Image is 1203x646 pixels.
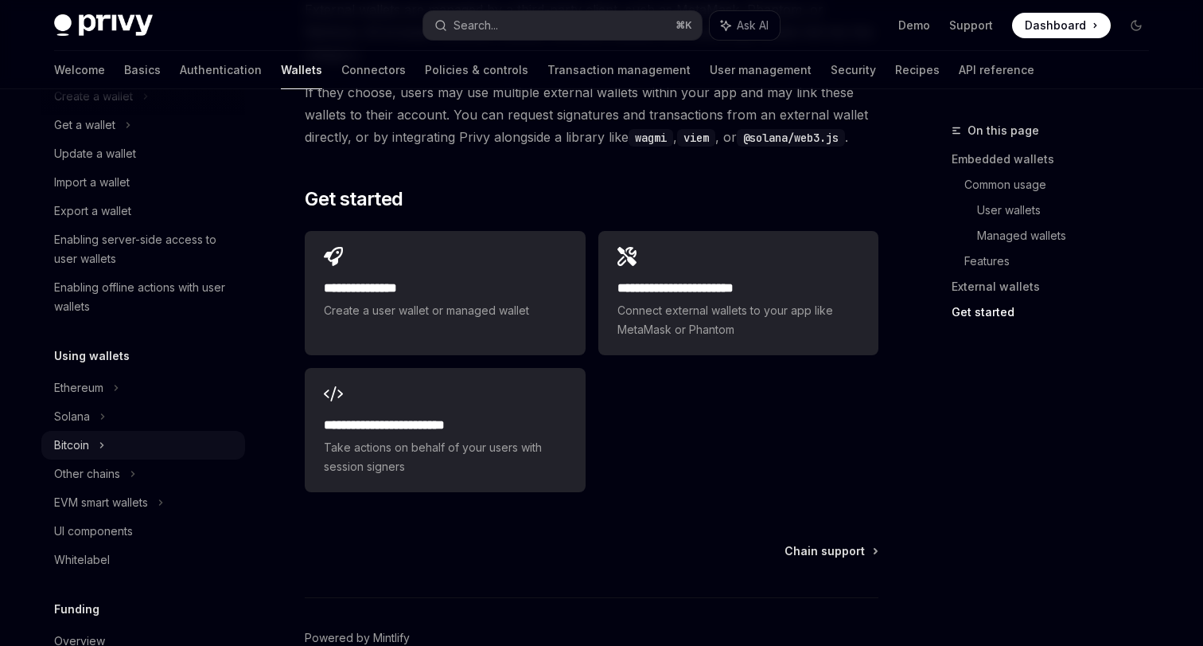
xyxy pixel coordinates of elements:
a: Dashboard [1012,13,1111,38]
div: Get a wallet [54,115,115,135]
span: Take actions on behalf of your users with session signers [324,438,566,476]
a: Common usage [964,172,1162,198]
span: Dashboard [1025,18,1086,33]
a: Transaction management [547,51,691,89]
a: Basics [124,51,161,89]
div: Enabling server-side access to user wallets [54,230,236,268]
a: Policies & controls [425,51,528,89]
a: Recipes [895,51,940,89]
a: Export a wallet [41,197,245,225]
a: Support [949,18,993,33]
a: Features [964,249,1162,274]
a: Authentication [180,51,262,89]
button: Ask AI [710,11,780,40]
button: Search...⌘K [423,11,702,40]
span: Connect external wallets to your app like MetaMask or Phantom [617,301,859,339]
a: API reference [959,51,1034,89]
span: Ask AI [737,18,769,33]
a: User management [710,51,812,89]
code: viem [677,129,715,147]
div: Enabling offline actions with user wallets [54,278,236,316]
a: UI components [41,517,245,546]
div: Ethereum [54,378,103,397]
div: Bitcoin [54,436,89,455]
span: Create a user wallet or managed wallet [324,301,566,320]
code: @solana/web3.js [737,129,845,147]
a: Wallets [281,51,322,89]
div: UI components [54,522,133,541]
a: External wallets [952,274,1162,300]
a: Security [831,51,876,89]
a: Enabling server-side access to user wallets [41,225,245,273]
a: Demo [898,18,930,33]
div: Solana [54,407,90,426]
button: Toggle dark mode [1123,13,1149,38]
div: Other chains [54,464,120,484]
div: Whitelabel [54,550,110,570]
span: On this page [967,121,1039,140]
div: Export a wallet [54,202,131,221]
a: Powered by Mintlify [305,630,410,646]
span: Chain support [784,543,865,559]
a: Embedded wallets [952,147,1162,172]
a: Whitelabel [41,546,245,574]
span: If they choose, users may use multiple external wallets within your app and may link these wallet... [305,81,878,148]
a: Managed wallets [977,223,1162,249]
a: User wallets [977,198,1162,223]
code: wagmi [629,129,673,147]
span: ⌘ K [675,19,692,32]
a: Get started [952,300,1162,325]
div: EVM smart wallets [54,493,148,512]
h5: Using wallets [54,346,130,366]
h5: Funding [54,600,99,619]
div: Update a wallet [54,144,136,163]
a: Connectors [341,51,406,89]
a: Import a wallet [41,168,245,197]
a: Welcome [54,51,105,89]
span: Get started [305,186,403,212]
a: Update a wallet [41,139,245,168]
img: dark logo [54,14,153,37]
div: Search... [454,16,498,35]
div: Import a wallet [54,173,130,192]
a: Chain support [784,543,877,559]
a: Enabling offline actions with user wallets [41,273,245,321]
